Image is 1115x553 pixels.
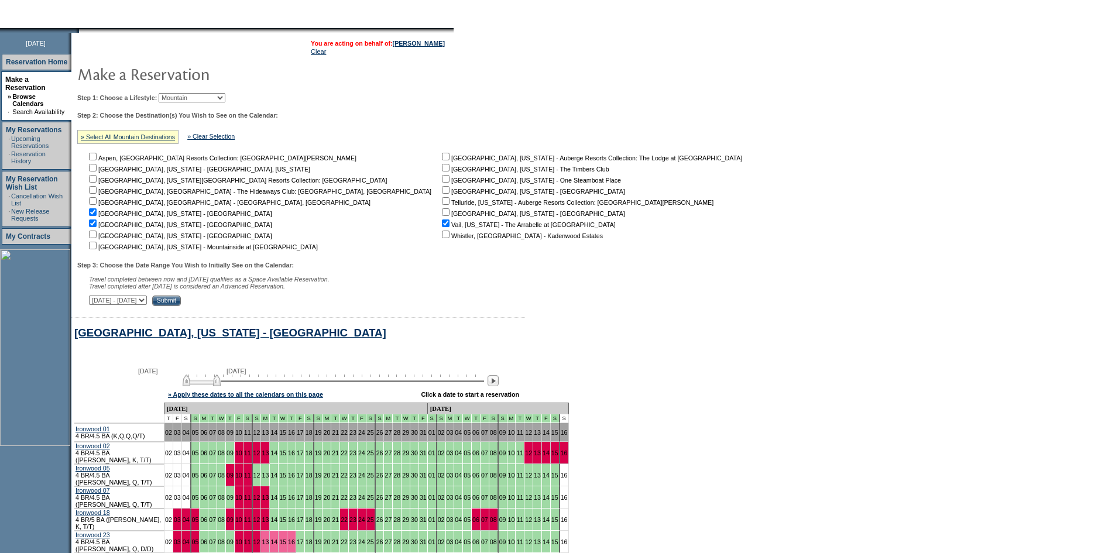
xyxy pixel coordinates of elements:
[209,538,216,545] a: 07
[227,538,234,545] a: 09
[447,494,454,501] a: 03
[315,449,322,456] a: 19
[165,449,172,456] a: 02
[332,472,339,479] a: 21
[218,429,225,436] a: 08
[288,472,295,479] a: 16
[525,538,532,545] a: 12
[253,494,260,501] a: 12
[438,472,445,479] a: 02
[543,449,550,456] a: 14
[385,449,392,456] a: 27
[227,494,234,501] a: 09
[543,494,550,501] a: 14
[420,472,427,479] a: 31
[464,516,471,523] a: 05
[508,429,515,436] a: 10
[516,516,523,523] a: 11
[76,509,110,516] a: Ironwood 18
[385,538,392,545] a: 27
[270,449,277,456] a: 14
[499,516,506,523] a: 09
[349,538,356,545] a: 23
[174,472,181,479] a: 03
[279,538,286,545] a: 15
[349,449,356,456] a: 23
[455,494,462,501] a: 04
[12,93,43,107] a: Browse Calendars
[165,429,172,436] a: 02
[367,538,374,545] a: 25
[6,175,58,191] a: My Reservation Wish List
[438,538,445,545] a: 02
[551,494,558,501] a: 15
[288,516,295,523] a: 16
[297,472,304,479] a: 17
[438,449,445,456] a: 02
[315,538,322,545] a: 19
[5,75,46,92] a: Make a Reservation
[472,472,479,479] a: 06
[561,494,568,501] a: 16
[262,494,269,501] a: 13
[165,516,172,523] a: 02
[349,516,356,523] a: 23
[534,429,541,436] a: 13
[262,516,269,523] a: 13
[349,472,356,479] a: 23
[499,472,506,479] a: 09
[341,494,348,501] a: 22
[297,516,304,523] a: 17
[367,429,374,436] a: 25
[561,449,568,456] a: 16
[402,494,409,501] a: 29
[367,472,374,479] a: 25
[358,472,365,479] a: 24
[183,429,190,436] a: 04
[420,449,427,456] a: 31
[447,449,454,456] a: 03
[447,429,454,436] a: 03
[218,538,225,545] a: 08
[464,429,471,436] a: 05
[358,449,365,456] a: 24
[200,494,207,501] a: 06
[447,472,454,479] a: 03
[385,472,392,479] a: 27
[270,429,277,436] a: 14
[218,449,225,456] a: 08
[551,516,558,523] a: 15
[192,472,199,479] a: 05
[508,449,515,456] a: 10
[516,449,523,456] a: 11
[543,429,550,436] a: 14
[332,449,339,456] a: 21
[464,449,471,456] a: 05
[6,126,61,134] a: My Reservations
[218,494,225,501] a: 08
[402,472,409,479] a: 29
[455,429,462,436] a: 04
[393,472,400,479] a: 28
[464,472,471,479] a: 05
[270,516,277,523] a: 14
[192,449,199,456] a: 05
[323,429,330,436] a: 20
[516,429,523,436] a: 11
[297,429,304,436] a: 17
[297,494,304,501] a: 17
[262,449,269,456] a: 13
[279,429,286,436] a: 15
[402,449,409,456] a: 29
[367,494,374,501] a: 25
[306,449,313,456] a: 18
[481,494,488,501] a: 07
[306,429,313,436] a: 18
[428,472,435,479] a: 01
[311,48,326,55] a: Clear
[235,516,242,523] a: 10
[472,429,479,436] a: 06
[488,375,499,386] img: Next
[393,40,445,47] a: [PERSON_NAME]
[561,472,568,479] a: 16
